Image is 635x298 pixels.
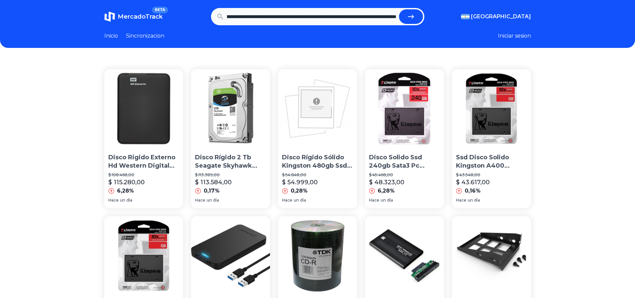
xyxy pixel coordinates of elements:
[195,153,266,170] p: Disco Rígido 2 Tb Seagate Skyhawk Simil Purple Wd Dvr Cct
[461,14,470,19] img: Argentina
[282,153,353,170] p: Disco Rígido Sólido Kingston 480gb Ssd Now A400 Sata3 2.5
[369,198,379,203] span: Hace
[282,178,318,187] p: $ 54.999,00
[456,178,490,187] p: $ 43.617,00
[120,198,132,203] span: un día
[278,216,357,295] img: Cd Virgen Tdk Estampad,700mb 80 Minutos Bulk X100,avellaneda
[104,11,163,22] a: MercadoTrackBETA
[378,187,395,195] p: 6,28%
[278,69,357,208] a: Disco Rígido Sólido Kingston 480gb Ssd Now A400 Sata3 2.5Disco Rígido Sólido Kingston 480gb Ssd N...
[365,69,444,208] a: Disco Solido Ssd 240gb Sata3 Pc Notebook MacDisco Solido Ssd 240gb Sata3 Pc Notebook Mac$ 45.468,...
[118,13,163,20] span: MercadoTrack
[207,198,219,203] span: un día
[468,198,480,203] span: un día
[278,69,357,148] img: Disco Rígido Sólido Kingston 480gb Ssd Now A400 Sata3 2.5
[471,13,531,21] span: [GEOGRAPHIC_DATA]
[456,153,527,170] p: Ssd Disco Solido Kingston A400 240gb Pc Gamer Sata 3
[195,198,205,203] span: Hace
[369,172,440,178] p: $ 45.468,00
[108,172,179,178] p: $ 108.468,00
[369,178,404,187] p: $ 48.323,00
[498,32,531,40] button: Iniciar sesion
[117,187,134,195] p: 6,28%
[195,172,266,178] p: $ 113.389,00
[452,216,531,295] img: Phanteks Soporte Hdd Modular Para Disco 3.5 - 2.5 Metálico
[108,178,145,187] p: $ 115.280,00
[381,198,393,203] span: un día
[294,198,306,203] span: un día
[104,69,183,208] a: Disco Rigido Externo Hd Western Digital 1tb Usb 3.0 Win/macDisco Rigido Externo Hd Western Digita...
[104,32,118,40] a: Inicio
[365,216,444,295] img: Cofre Case Usb 2.0 Disco Rígido Hd 2.5 Sata De Notebook
[191,69,270,148] img: Disco Rígido 2 Tb Seagate Skyhawk Simil Purple Wd Dvr Cct
[191,216,270,295] img: Docking Para Disco Rigido - Sabrent - 2.5 - Usb 3.0 Hdd/ssd
[291,187,308,195] p: 0,28%
[461,13,531,21] button: [GEOGRAPHIC_DATA]
[126,32,164,40] a: Sincronizacion
[456,172,527,178] p: $ 43.548,00
[152,7,168,13] span: BETA
[104,69,183,148] img: Disco Rigido Externo Hd Western Digital 1tb Usb 3.0 Win/mac
[282,198,292,203] span: Hace
[456,198,466,203] span: Hace
[104,11,115,22] img: MercadoTrack
[452,69,531,208] a: Ssd Disco Solido Kingston A400 240gb Pc Gamer Sata 3Ssd Disco Solido Kingston A400 240gb Pc Gamer...
[195,178,232,187] p: $ 113.584,00
[465,187,481,195] p: 0,16%
[365,69,444,148] img: Disco Solido Ssd 240gb Sata3 Pc Notebook Mac
[191,69,270,208] a: Disco Rígido 2 Tb Seagate Skyhawk Simil Purple Wd Dvr CctDisco Rígido 2 Tb Seagate Skyhawk Simil ...
[452,69,531,148] img: Ssd Disco Solido Kingston A400 240gb Pc Gamer Sata 3
[108,153,179,170] p: Disco Rigido Externo Hd Western Digital 1tb Usb 3.0 Win/mac
[108,198,119,203] span: Hace
[204,187,220,195] p: 0,17%
[104,216,183,295] img: Ssd Disco Solido Kingston A400 240gb Sata 3 Simil Uv400
[282,172,353,178] p: $ 54.848,00
[369,153,440,170] p: Disco Solido Ssd 240gb Sata3 Pc Notebook Mac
